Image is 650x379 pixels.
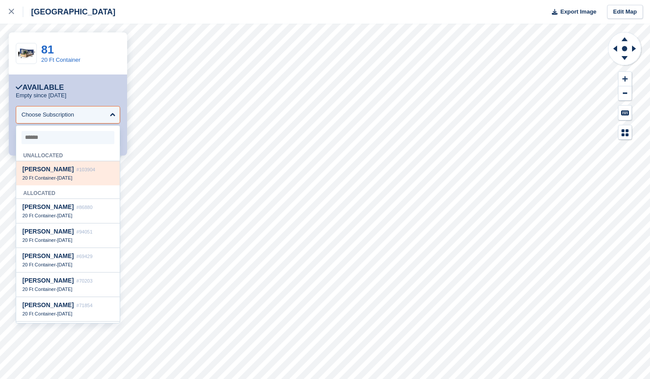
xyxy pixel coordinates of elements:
[57,175,73,181] span: [DATE]
[76,278,92,283] span: #70203
[57,262,73,267] span: [DATE]
[22,175,114,181] div: -
[560,7,596,16] span: Export Image
[22,262,56,267] span: 20 Ft Container
[23,7,115,17] div: [GEOGRAPHIC_DATA]
[22,311,114,317] div: -
[41,43,54,56] a: 81
[21,110,74,119] div: Choose Subscription
[41,57,81,63] a: 20 Ft Container
[57,237,73,243] span: [DATE]
[22,203,74,210] span: [PERSON_NAME]
[76,303,92,308] span: #71854
[57,213,73,218] span: [DATE]
[547,5,597,19] button: Export Image
[16,185,120,199] div: Allocated
[16,92,66,99] p: Empty since [DATE]
[618,106,632,120] button: Keyboard Shortcuts
[76,229,92,234] span: #94051
[22,237,56,243] span: 20 Ft Container
[16,83,64,92] div: Available
[618,72,632,86] button: Zoom In
[16,46,36,61] img: 20-ft-container%20(34).jpg
[22,175,56,181] span: 20 Ft Container
[22,252,74,259] span: [PERSON_NAME]
[22,228,74,235] span: [PERSON_NAME]
[607,5,643,19] a: Edit Map
[22,311,56,316] span: 20 Ft Container
[57,311,73,316] span: [DATE]
[57,287,73,292] span: [DATE]
[22,213,114,219] div: -
[22,301,74,308] span: [PERSON_NAME]
[22,237,114,243] div: -
[22,286,114,292] div: -
[618,86,632,101] button: Zoom Out
[22,262,114,268] div: -
[76,167,95,172] span: #103904
[76,205,92,210] span: #86880
[22,287,56,292] span: 20 Ft Container
[618,125,632,140] button: Map Legend
[16,148,120,161] div: Unallocated
[76,254,92,259] span: #69429
[22,166,74,173] span: [PERSON_NAME]
[22,213,56,218] span: 20 Ft Container
[22,277,74,284] span: [PERSON_NAME]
